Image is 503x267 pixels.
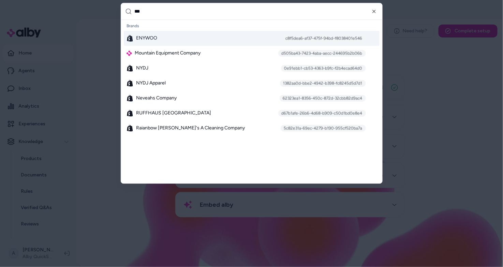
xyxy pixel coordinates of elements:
img: alby Logo [127,51,132,56]
span: NYDJ [136,65,148,72]
div: 1382aa0d-bbe2-4942-b398-fc8245d5d7d1 [280,80,366,87]
div: Brands [124,21,380,31]
span: RUFFHAUS [GEOGRAPHIC_DATA] [136,110,211,117]
div: c8f5dea6-af37-475f-94bd-f8038401e546 [282,35,366,42]
div: d67b1afe-26b6-4d68-b909-c50d1bd0e8e4 [278,110,366,117]
div: 62323ea1-8356-450c-872d-32cbb82d9ac4 [280,95,366,102]
div: 5c82e31a-69ec-4279-b190-955cf520ba7a [281,125,366,132]
span: Mountain Equipment Company [135,50,201,57]
div: d505ba43-7423-4aba-aecc-244695b2b06b [278,50,366,57]
span: NYDJ Apparel [136,80,166,87]
div: 0e91ebb1-cb53-4363-b9fc-f2b4ecad64d0 [281,65,366,72]
span: Neveahs Company [136,95,177,102]
span: ENYWOO [136,35,157,42]
span: Raianbow [PERSON_NAME]'s A Cleaning Company [136,125,245,132]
